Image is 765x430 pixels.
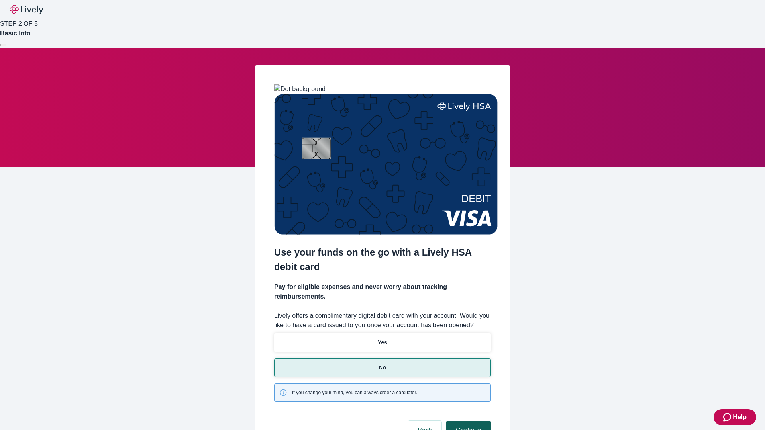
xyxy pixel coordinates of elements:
label: Lively offers a complimentary digital debit card with your account. Would you like to have a card... [274,311,491,330]
img: Debit card [274,94,498,235]
img: Lively [10,5,43,14]
button: No [274,358,491,377]
p: No [379,364,386,372]
span: If you change your mind, you can always order a card later. [292,389,417,396]
img: Dot background [274,84,326,94]
button: Yes [274,333,491,352]
h4: Pay for eligible expenses and never worry about tracking reimbursements. [274,282,491,301]
p: Yes [378,338,387,347]
button: Zendesk support iconHelp [714,409,756,425]
svg: Zendesk support icon [723,412,733,422]
span: Help [733,412,747,422]
h2: Use your funds on the go with a Lively HSA debit card [274,245,491,274]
